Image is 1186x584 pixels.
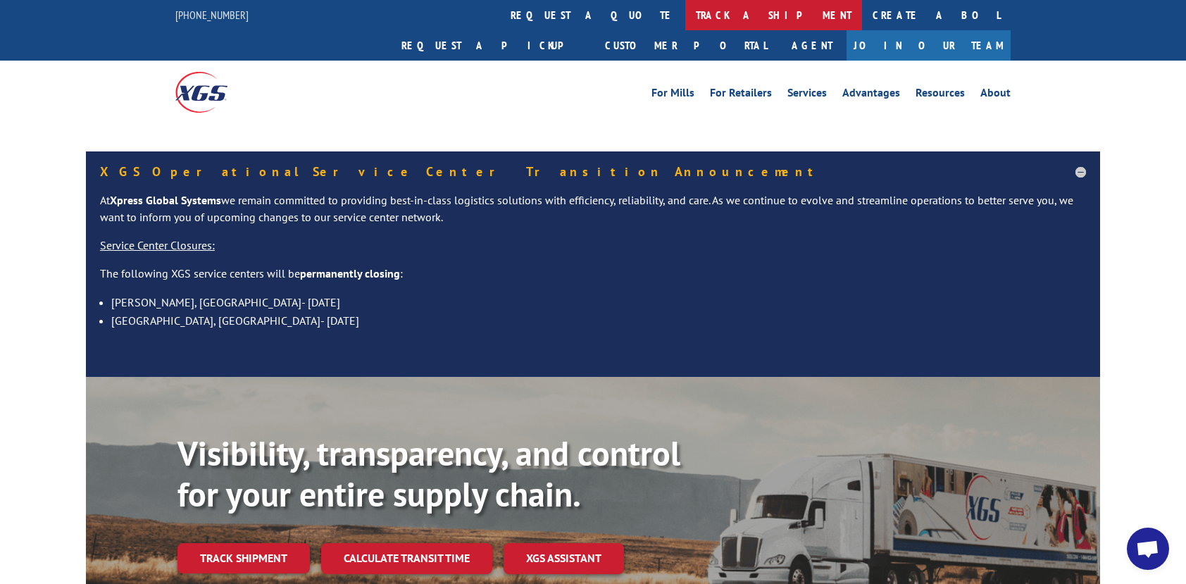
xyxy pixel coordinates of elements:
[177,431,680,516] b: Visibility, transparency, and control for your entire supply chain.
[391,30,594,61] a: Request a pickup
[300,266,400,280] strong: permanently closing
[778,30,847,61] a: Agent
[710,87,772,103] a: For Retailers
[100,266,1086,294] p: The following XGS service centers will be :
[111,293,1086,311] li: [PERSON_NAME], [GEOGRAPHIC_DATA]- [DATE]
[100,192,1086,237] p: At we remain committed to providing best-in-class logistics solutions with efficiency, reliabilit...
[842,87,900,103] a: Advantages
[847,30,1011,61] a: Join Our Team
[504,543,624,573] a: XGS ASSISTANT
[1127,528,1169,570] a: Open chat
[111,311,1086,330] li: [GEOGRAPHIC_DATA], [GEOGRAPHIC_DATA]- [DATE]
[916,87,965,103] a: Resources
[651,87,694,103] a: For Mills
[175,8,249,22] a: [PHONE_NUMBER]
[321,543,492,573] a: Calculate transit time
[177,543,310,573] a: Track shipment
[980,87,1011,103] a: About
[594,30,778,61] a: Customer Portal
[787,87,827,103] a: Services
[110,193,221,207] strong: Xpress Global Systems
[100,238,215,252] u: Service Center Closures:
[100,166,1086,178] h5: XGS Operational Service Center Transition Announcement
